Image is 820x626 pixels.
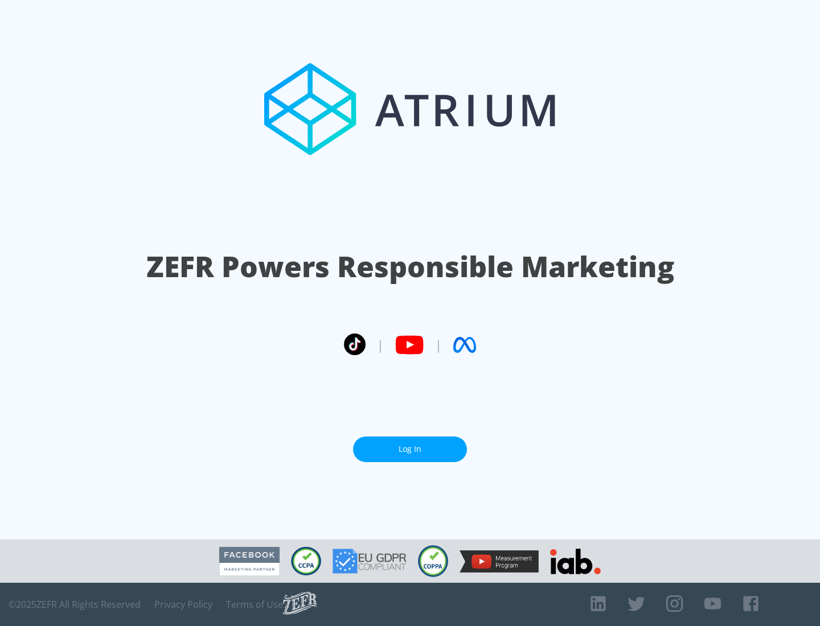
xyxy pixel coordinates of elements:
a: Terms of Use [226,599,283,610]
img: COPPA Compliant [418,545,448,577]
img: CCPA Compliant [291,547,321,575]
span: | [377,336,384,353]
img: YouTube Measurement Program [460,550,539,573]
img: Facebook Marketing Partner [219,547,280,576]
img: GDPR Compliant [333,549,407,574]
a: Log In [353,436,467,462]
span: | [435,336,442,353]
span: © 2025 ZEFR All Rights Reserved [9,599,141,610]
h1: ZEFR Powers Responsible Marketing [146,247,674,286]
a: Privacy Policy [154,599,212,610]
img: IAB [550,549,601,574]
